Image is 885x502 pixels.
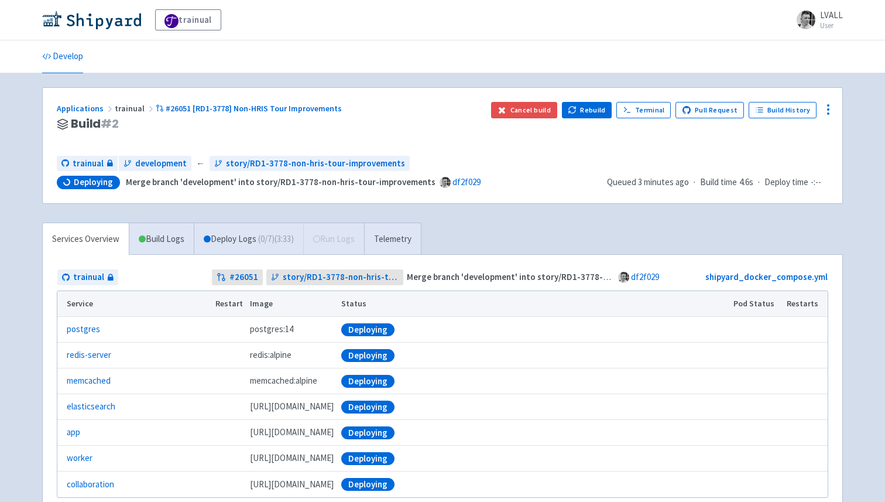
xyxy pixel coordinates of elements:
[250,349,291,362] span: redis:alpine
[341,323,395,336] div: Deploying
[115,103,156,114] span: trainual
[341,452,395,465] div: Deploying
[67,478,114,491] a: collaboration
[250,400,334,414] span: [DOMAIN_NAME][URL]
[407,271,716,282] strong: Merge branch 'development' into story/RD1-3778-non-hris-tour-improvements
[638,176,689,187] time: 3 minutes ago
[126,176,435,187] strong: Merge branch 'development' into story/RD1-3778-non-hris-tour-improvements
[749,102,817,118] a: Build History
[194,223,303,255] a: Deploy Logs (0/7)(3:33)
[57,103,115,114] a: Applications
[73,271,104,284] span: trainual
[43,223,129,255] a: Services Overview
[820,22,843,29] small: User
[811,176,821,189] span: -:--
[250,323,293,336] span: postgres:14
[155,9,221,30] a: trainual
[607,176,689,187] span: Queued
[226,157,405,170] span: story/RD1-3778-non-hris-tour-improvements
[211,291,246,317] th: Restart
[700,176,737,189] span: Build time
[250,478,334,491] span: [DOMAIN_NAME][URL]
[730,291,783,317] th: Pod Status
[341,375,395,388] div: Deploying
[156,103,344,114] a: #26051 [RD1-3778] Non-HRIS Tour Improvements
[73,157,104,170] span: trainual
[42,11,141,29] img: Shipyard logo
[341,401,395,414] div: Deploying
[675,102,744,118] a: Pull Request
[42,40,83,73] a: Develop
[67,374,111,388] a: memcached
[67,323,100,336] a: postgres
[764,176,808,189] span: Deploy time
[250,426,334,439] span: [DOMAIN_NAME][URL]
[266,269,404,285] a: story/RD1-3778-non-hris-tour-improvements
[258,233,294,246] span: ( 0 / 7 ) (3:33)
[705,271,828,282] a: shipyard_docker_compose.yml
[67,400,115,414] a: elasticsearch
[783,291,828,317] th: Restarts
[57,156,118,172] a: trainual
[57,269,118,285] a: trainual
[246,291,338,317] th: Image
[71,117,119,131] span: Build
[67,426,80,439] a: app
[607,176,828,189] div: · ·
[250,374,317,388] span: memcached:alpine
[452,176,481,187] a: df2f029
[341,349,395,362] div: Deploying
[196,157,205,170] span: ←
[229,271,258,284] strong: # 26051
[129,223,194,255] a: Build Logs
[101,115,119,132] span: # 2
[616,102,671,118] a: Terminal
[790,11,843,29] a: LVALL User
[135,157,187,170] span: development
[250,452,334,465] span: [DOMAIN_NAME][URL]
[283,271,399,284] span: story/RD1-3778-non-hris-tour-improvements
[491,102,557,118] button: Cancel build
[338,291,730,317] th: Status
[820,9,843,21] span: LVALL
[212,269,263,285] a: #26051
[67,349,111,362] a: redis-server
[631,271,659,282] a: df2f029
[341,426,395,439] div: Deploying
[57,291,211,317] th: Service
[341,478,395,491] div: Deploying
[562,102,612,118] button: Rebuild
[739,176,753,189] span: 4.6s
[364,223,421,255] a: Telemetry
[74,176,113,188] span: Deploying
[67,452,92,465] a: worker
[210,156,410,172] a: story/RD1-3778-non-hris-tour-improvements
[119,156,191,172] a: development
